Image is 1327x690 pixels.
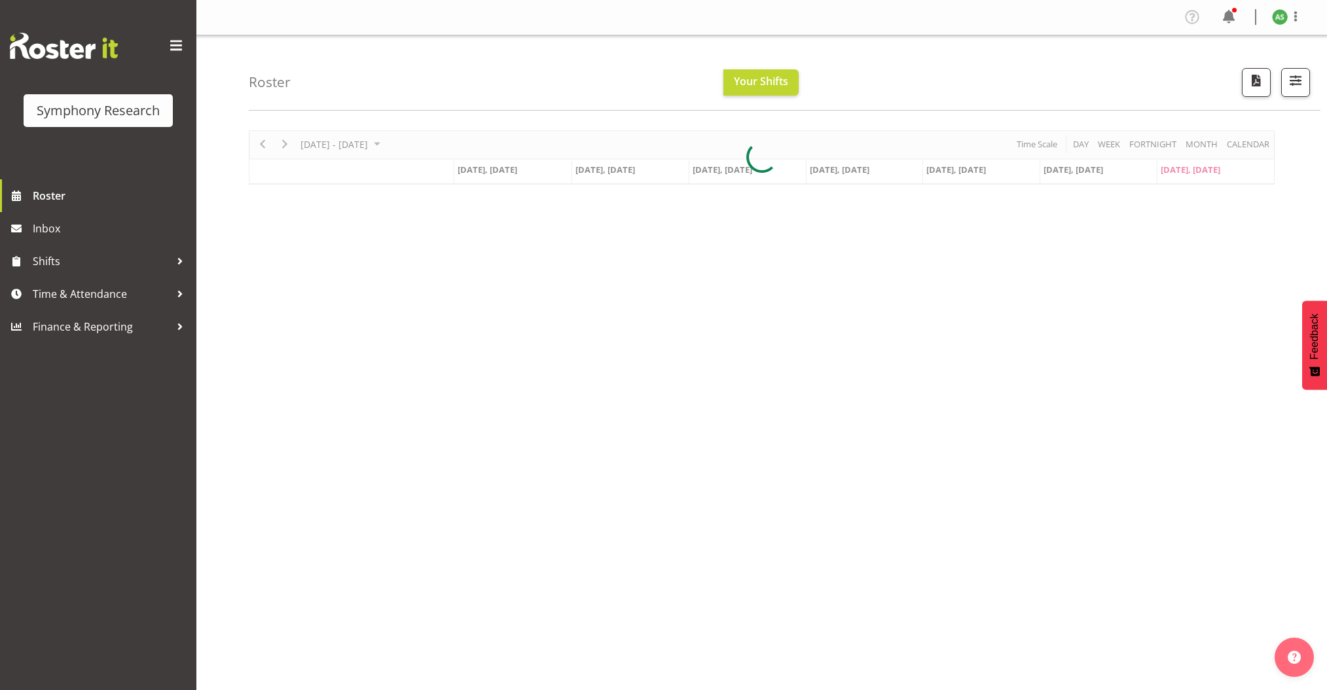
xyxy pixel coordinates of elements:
span: Shifts [33,251,170,271]
span: Your Shifts [734,74,788,88]
span: Time & Attendance [33,284,170,304]
h4: Roster [249,75,291,90]
span: Feedback [1309,314,1320,359]
img: ange-steiger11422.jpg [1272,9,1288,25]
button: Download a PDF of the roster according to the set date range. [1242,68,1271,97]
span: Inbox [33,219,190,238]
span: Roster [33,186,190,206]
button: Filter Shifts [1281,68,1310,97]
img: help-xxl-2.png [1288,651,1301,664]
img: Rosterit website logo [10,33,118,59]
button: Your Shifts [723,69,799,96]
button: Feedback - Show survey [1302,300,1327,390]
div: Symphony Research [37,101,160,120]
span: Finance & Reporting [33,317,170,336]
